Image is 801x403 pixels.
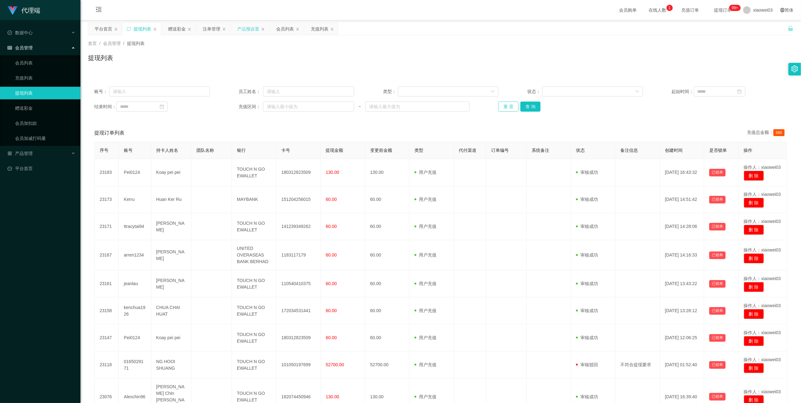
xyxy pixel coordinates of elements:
[744,282,764,292] button: 删 除
[21,0,40,20] h1: 代理端
[15,132,75,145] a: 会员加减打码量
[276,270,321,297] td: 110540410375
[95,213,119,240] td: 23171
[744,165,781,170] span: 操作人：xiaowei03
[109,86,210,97] input: 请输入
[773,129,785,136] span: 680
[576,197,598,202] span: 审核成功
[678,8,702,12] span: 充值订单
[119,297,151,324] td: kenchua1926
[709,148,727,153] span: 是否锁单
[326,394,339,399] span: 130.00
[232,213,276,240] td: TOUCH N GO EWALLET
[635,90,639,94] i: 图标: down
[414,170,436,175] span: 用户充值
[576,308,598,313] span: 审核成功
[123,41,124,46] span: /
[124,148,133,153] span: 账号
[365,351,409,378] td: 52700.00
[153,27,157,31] i: 图标: close
[276,186,321,213] td: 151204256015
[744,357,781,362] span: 操作人：xiaowei03
[168,23,186,35] div: 赠送彩金
[365,270,409,297] td: 60.00
[196,148,214,153] span: 团队名称
[151,213,192,240] td: [PERSON_NAME]
[119,159,151,186] td: Pei0124
[94,88,109,95] span: 账号：
[491,90,495,94] i: 图标: down
[127,27,131,31] i: 图标: sync
[709,307,726,315] button: 已锁单
[330,27,334,31] i: 图标: close
[276,159,321,186] td: 180312823509
[660,297,704,324] td: [DATE] 13:28:12
[326,148,343,153] span: 提现金额
[8,6,18,15] img: logo.9652507e.png
[660,270,704,297] td: [DATE] 13:43:22
[94,103,116,110] span: 结束时间：
[709,223,726,230] button: 已锁单
[119,270,151,297] td: jeanlau
[668,5,671,11] p: 1
[365,186,409,213] td: 60.00
[160,104,164,109] i: 图标: calendar
[744,309,764,319] button: 删 除
[660,186,704,213] td: [DATE] 14:51:42
[414,308,436,313] span: 用户充值
[8,45,33,50] span: 会员管理
[232,351,276,378] td: TOUCH N GO EWALLET
[276,213,321,240] td: 141239349262
[576,394,598,399] span: 审核成功
[709,361,726,369] button: 已锁单
[621,148,638,153] span: 备注信息
[414,197,436,202] span: 用户充值
[276,297,321,324] td: 172034531441
[326,281,337,286] span: 60.00
[263,86,354,97] input: 请输入
[660,351,704,378] td: [DATE] 01:52:40
[326,224,337,229] span: 60.00
[737,89,742,94] i: 图标: calendar
[747,129,787,137] div: 充值总金额：
[95,270,119,297] td: 23161
[709,393,726,400] button: 已锁单
[119,351,151,378] td: 0165029171
[99,41,101,46] span: /
[95,186,119,213] td: 23173
[134,23,151,35] div: 提现列表
[8,8,40,13] a: 代理端
[232,297,276,324] td: TOUCH N GO EWALLET
[237,23,259,35] div: 产品预设置
[15,102,75,114] a: 赠送彩金
[576,170,598,175] span: 审核成功
[709,334,726,342] button: 已锁单
[15,72,75,84] a: 充值列表
[660,240,704,270] td: [DATE] 14:16:33
[311,23,328,35] div: 充值列表
[491,148,509,153] span: 订单编号
[791,65,798,72] i: 图标: setting
[281,148,290,153] span: 卡号
[88,41,97,46] span: 首页
[276,240,321,270] td: 1183117179
[709,169,726,176] button: 已锁单
[232,159,276,186] td: TOUCH N GO EWALLET
[232,270,276,297] td: TOUCH N GO EWALLET
[151,159,192,186] td: Koay pei pei
[365,159,409,186] td: 130.00
[576,148,585,153] span: 状态
[709,251,726,259] button: 已锁单
[660,324,704,351] td: [DATE] 12:06:25
[520,102,540,112] button: 查 询
[263,102,354,112] input: 请输入最小值为
[709,196,726,203] button: 已锁单
[459,148,477,153] span: 代付渠道
[414,281,436,286] span: 用户充值
[326,335,337,340] span: 60.00
[239,103,263,110] span: 充值区间：
[8,30,33,35] span: 数据中心
[15,87,75,99] a: 提现列表
[15,57,75,69] a: 会员列表
[414,252,436,257] span: 用户充值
